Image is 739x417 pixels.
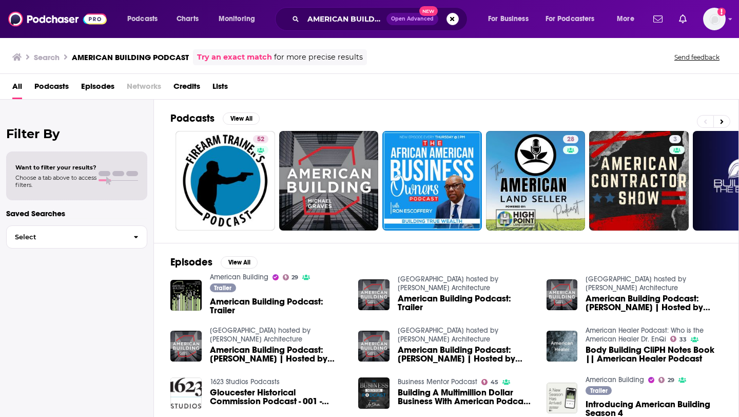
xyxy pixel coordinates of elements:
h2: Filter By [6,126,147,141]
div: Search podcasts, credits, & more... [285,7,477,31]
button: open menu [481,11,541,27]
span: For Podcasters [546,12,595,26]
a: Podcasts [34,78,69,99]
a: Body Building CliPH Notes Book || American Healer Podcast [586,346,722,363]
h2: Podcasts [170,112,215,125]
h2: Episodes [170,256,212,269]
button: View All [221,256,258,269]
a: Try an exact match [197,51,272,63]
img: American Building Podcast: Martin Ditto | Hosted by Michael Graves Architecture [170,331,202,362]
a: American Building hosted by Michael Graves Architecture [398,275,498,292]
span: For Business [488,12,529,26]
a: 28 [486,131,586,231]
span: Building A Multimillion Dollar Business With American Podcast Host [PERSON_NAME] [398,388,534,406]
a: American Building [210,273,268,281]
svg: Add a profile image [717,8,726,16]
a: American Building hosted by Michael Graves Architecture [210,326,310,344]
a: Show notifications dropdown [649,10,667,28]
a: Credits [173,78,200,99]
span: 29 [668,378,674,383]
button: Show profile menu [703,8,726,30]
button: open menu [610,11,647,27]
button: Select [6,225,147,249]
span: Logged in as elliesachs09 [703,8,726,30]
a: American Building Podcast: Trailer [210,297,346,315]
span: American Building Podcast: [PERSON_NAME] | Hosted by [PERSON_NAME] Architecture [586,294,722,312]
a: Show notifications dropdown [675,10,691,28]
span: 28 [567,135,574,145]
img: American Building Podcast: Samer Hanini | Hosted by Michael Graves Architecture [547,279,578,311]
a: American Building hosted by Michael Graves Architecture [398,326,498,344]
button: Send feedback [671,53,723,62]
a: 52 [176,131,275,231]
span: Charts [177,12,199,26]
img: American Building Podcast: Trailer [358,279,390,311]
span: Gloucester Historical Commission Podcast - 001 - [GEOGRAPHIC_DATA] [210,388,346,406]
a: Lists [212,78,228,99]
a: American Building Podcast: Martin Ditto | Hosted by Michael Graves Architecture [210,346,346,363]
img: American Building Podcast: Jon Pickard | Hosted by Michael Graves Architecture [358,331,390,362]
span: 3 [673,135,677,145]
img: Gloucester Historical Commission Podcast - 001 - American Legion Building [170,377,202,409]
span: American Building Podcast: [PERSON_NAME] | Hosted by [PERSON_NAME] Architecture [398,346,534,363]
a: American Building Podcast: Jon Pickard | Hosted by Michael Graves Architecture [398,346,534,363]
a: 45 [481,379,498,385]
a: 33 [670,336,687,342]
a: American Healer Podcast: Who is the American Healer Dr. EnQi [586,326,704,344]
span: Podcasts [127,12,158,26]
a: American Building Podcast: Samer Hanini | Hosted by Michael Graves Architecture [586,294,722,312]
p: Saved Searches [6,208,147,218]
a: American Building hosted by Michael Graves Architecture [586,275,686,292]
button: Open AdvancedNew [386,13,438,25]
a: 52 [253,135,268,143]
a: American Building Podcast: Trailer [398,294,534,312]
span: Networks [127,78,161,99]
span: All [12,78,22,99]
span: Open Advanced [391,16,434,22]
span: Want to filter your results? [15,164,96,171]
img: User Profile [703,8,726,30]
a: 28 [563,135,578,143]
a: PodcastsView All [170,112,260,125]
span: 29 [291,275,298,280]
span: Choose a tab above to access filters. [15,174,96,188]
a: 3 [669,135,681,143]
span: for more precise results [274,51,363,63]
a: Business Mentor Podcast [398,377,477,386]
span: Select [7,234,125,240]
a: 1623 Studios Podcasts [210,377,280,386]
a: American Building [586,375,644,384]
a: 29 [658,377,674,383]
span: Trailer [214,285,231,291]
span: 33 [679,337,687,342]
span: 45 [491,380,498,385]
img: Body Building CliPH Notes Book || American Healer Podcast [547,331,578,362]
button: open menu [120,11,171,27]
a: 3 [589,131,689,231]
button: open menu [539,11,610,27]
img: Building A Multimillion Dollar Business With American Podcast Host John Lee Dumas [358,377,390,409]
button: View All [223,112,260,125]
a: Charts [170,11,205,27]
img: American Building Podcast: Trailer [170,280,202,311]
a: Episodes [81,78,114,99]
img: Podchaser - Follow, Share and Rate Podcasts [8,9,107,29]
h3: AMERICAN BUILDING PODCAST [72,52,189,62]
img: Introducing American Building Season 4 [547,383,578,414]
a: Gloucester Historical Commission Podcast - 001 - American Legion Building [210,388,346,406]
